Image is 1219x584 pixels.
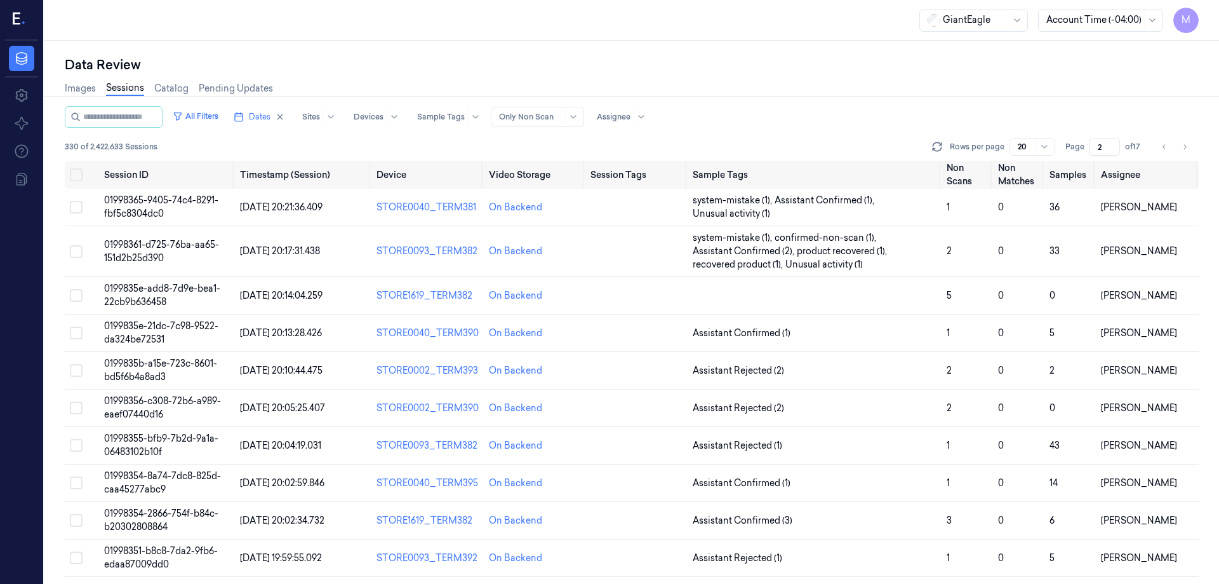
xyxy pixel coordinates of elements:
[693,245,797,258] span: Assistant Confirmed (2) ,
[104,194,218,219] span: 01998365-9405-74c4-8291-fbf5c8304dc0
[240,290,323,301] span: [DATE] 20:14:04.259
[240,552,322,564] span: [DATE] 19:59:55.092
[104,283,220,308] span: 0199835e-add8-7d9e-bea1-22cb9b636458
[104,508,218,533] span: 01998354-2866-754f-b84c-b20302808864
[240,201,323,213] span: [DATE] 20:21:36.409
[489,514,542,527] div: On Backend
[797,245,889,258] span: product recovered (1) ,
[376,201,479,214] div: STORE0040_TERM381
[489,289,542,302] div: On Backend
[1049,365,1055,376] span: 2
[489,245,542,258] div: On Backend
[998,402,1004,414] span: 0
[947,327,950,339] span: 1
[371,161,484,189] th: Device
[240,245,320,257] span: [DATE] 20:17:31.438
[775,231,879,245] span: confirmed-non-scan (1) ,
[104,395,221,420] span: 01998356-c308-72b6-a989-eaef07440d16
[947,201,950,213] span: 1
[229,107,290,127] button: Dates
[240,440,321,451] span: [DATE] 20:04:19.031
[489,552,542,565] div: On Backend
[1101,552,1177,564] span: [PERSON_NAME]
[99,161,236,189] th: Session ID
[70,514,83,527] button: Select row
[950,141,1004,153] p: Rows per page
[489,402,542,415] div: On Backend
[1173,8,1199,33] button: M
[693,194,775,207] span: system-mistake (1) ,
[1049,327,1055,339] span: 5
[70,289,83,302] button: Select row
[106,81,144,96] a: Sessions
[104,358,217,383] span: 0199835b-a15e-723c-8601-bd5f6b4a8ad3
[199,82,273,95] a: Pending Updates
[693,364,784,377] span: Assistant Rejected (2)
[998,552,1004,564] span: 0
[376,402,479,415] div: STORE0002_TERM390
[65,141,157,153] span: 330 of 2,422,633 Sessions
[154,82,189,95] a: Catalog
[376,477,479,490] div: STORE0040_TERM395
[942,161,993,189] th: Non Scans
[70,327,83,339] button: Select row
[998,477,1004,489] span: 0
[376,327,479,340] div: STORE0040_TERM390
[104,433,218,458] span: 01998355-bfb9-7b2d-9a1a-06483102b10f
[693,402,784,415] span: Assistant Rejected (2)
[1044,161,1096,189] th: Samples
[70,201,83,214] button: Select row
[998,365,1004,376] span: 0
[1125,141,1145,153] span: of 17
[947,402,952,414] span: 2
[947,290,952,301] span: 5
[1049,201,1060,213] span: 36
[376,514,479,527] div: STORE1619_TERM382
[1049,245,1060,257] span: 33
[947,477,950,489] span: 1
[998,327,1004,339] span: 0
[688,161,942,189] th: Sample Tags
[1156,138,1194,156] nav: pagination
[1049,477,1058,489] span: 14
[168,106,223,126] button: All Filters
[489,201,542,214] div: On Backend
[1101,515,1177,526] span: [PERSON_NAME]
[947,515,952,526] span: 3
[947,245,952,257] span: 2
[693,231,775,245] span: system-mistake (1) ,
[489,364,542,377] div: On Backend
[70,439,83,452] button: Select row
[1176,138,1194,156] button: Go to next page
[693,552,782,565] span: Assistant Rejected (1)
[947,440,950,451] span: 1
[1049,440,1060,451] span: 43
[489,477,542,490] div: On Backend
[489,439,542,452] div: On Backend
[376,439,479,452] div: STORE0093_TERM382
[693,327,790,340] span: Assistant Confirmed (1)
[376,552,479,565] div: STORE0093_TERM392
[693,514,792,527] span: Assistant Confirmed (3)
[1049,402,1055,414] span: 0
[70,364,83,377] button: Select row
[484,161,586,189] th: Video Storage
[104,320,218,345] span: 0199835e-21dc-7c98-9522-da324be72531
[104,470,221,495] span: 01998354-8a74-7dc8-825d-caa45277abc9
[235,161,371,189] th: Timestamp (Session)
[1101,290,1177,301] span: [PERSON_NAME]
[775,194,877,207] span: Assistant Confirmed (1) ,
[376,364,479,377] div: STORE0002_TERM393
[240,365,323,376] span: [DATE] 20:10:44.475
[993,161,1044,189] th: Non Matches
[376,245,479,258] div: STORE0093_TERM382
[998,201,1004,213] span: 0
[998,290,1004,301] span: 0
[70,402,83,414] button: Select row
[240,402,325,414] span: [DATE] 20:05:25.407
[1096,161,1199,189] th: Assignee
[65,56,1199,74] div: Data Review
[376,289,479,302] div: STORE1619_TERM382
[1101,201,1177,213] span: [PERSON_NAME]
